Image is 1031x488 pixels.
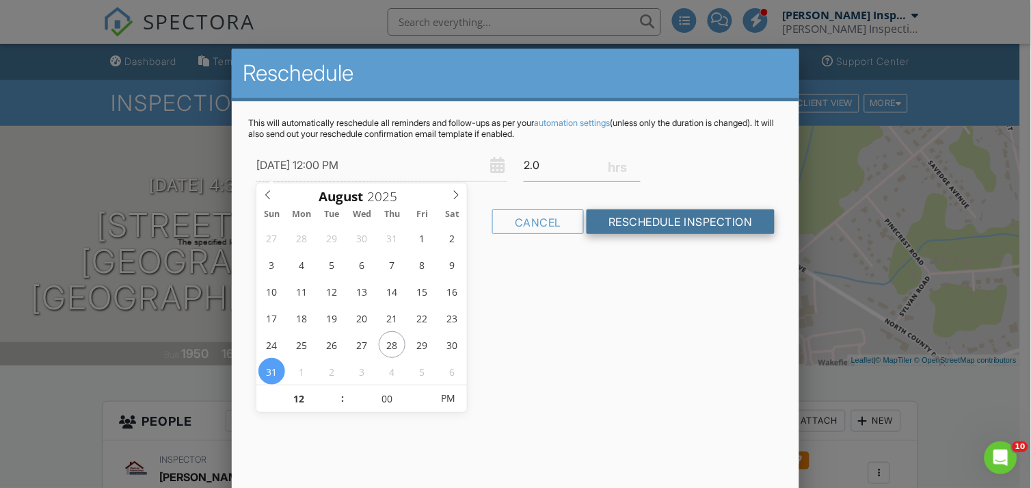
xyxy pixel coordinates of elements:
span: July 27, 2025 [258,224,285,251]
span: August 19, 2025 [319,305,345,331]
span: August 5, 2025 [319,251,345,278]
input: Scroll to increment [256,385,340,413]
span: August 9, 2025 [439,251,466,278]
a: automation settings [534,118,610,128]
iframe: Intercom live chat [985,441,1017,474]
span: July 29, 2025 [319,224,345,251]
span: August 27, 2025 [349,331,375,358]
span: August 1, 2025 [409,224,436,251]
span: August 4, 2025 [289,251,315,278]
span: July 28, 2025 [289,224,315,251]
span: August 2, 2025 [439,224,466,251]
span: August 21, 2025 [379,305,405,331]
span: August 10, 2025 [258,278,285,305]
span: August 28, 2025 [379,331,405,358]
span: August 17, 2025 [258,305,285,331]
span: August 3, 2025 [258,251,285,278]
input: Reschedule Inspection [587,209,775,234]
span: August 12, 2025 [319,278,345,305]
span: Thu [377,210,407,219]
span: September 6, 2025 [439,358,466,385]
span: August 6, 2025 [349,251,375,278]
span: August 25, 2025 [289,331,315,358]
span: July 31, 2025 [379,224,405,251]
span: Fri [407,210,437,219]
span: Sat [437,210,467,219]
span: August 29, 2025 [409,331,436,358]
input: Scroll to increment [345,385,429,413]
span: Mon [286,210,317,219]
p: This will automatically reschedule all reminders and follow-ups as per your (unless only the dura... [248,118,782,140]
span: : [341,385,345,412]
span: August 15, 2025 [409,278,436,305]
span: August 18, 2025 [289,305,315,331]
span: September 2, 2025 [319,358,345,385]
span: September 3, 2025 [349,358,375,385]
span: August 20, 2025 [349,305,375,331]
span: August 24, 2025 [258,331,285,358]
span: Tue [317,210,347,219]
span: July 30, 2025 [349,224,375,251]
span: August 31, 2025 [258,358,285,385]
span: August 26, 2025 [319,331,345,358]
span: August 11, 2025 [289,278,315,305]
span: September 1, 2025 [289,358,315,385]
div: Cancel [492,209,584,234]
span: August 30, 2025 [439,331,466,358]
span: 10 [1013,441,1028,452]
span: August 13, 2025 [349,278,375,305]
span: Sun [256,210,286,219]
span: August 22, 2025 [409,305,436,331]
span: Click to toggle [429,385,467,412]
span: August 23, 2025 [439,305,466,331]
span: August 7, 2025 [379,251,405,278]
span: August 16, 2025 [439,278,466,305]
input: Scroll to increment [364,188,409,205]
span: August 14, 2025 [379,278,405,305]
h2: Reschedule [243,60,788,87]
span: Scroll to increment [319,190,364,203]
span: Wed [347,210,377,219]
span: August 8, 2025 [409,251,436,278]
span: September 5, 2025 [409,358,436,385]
span: September 4, 2025 [379,358,405,385]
